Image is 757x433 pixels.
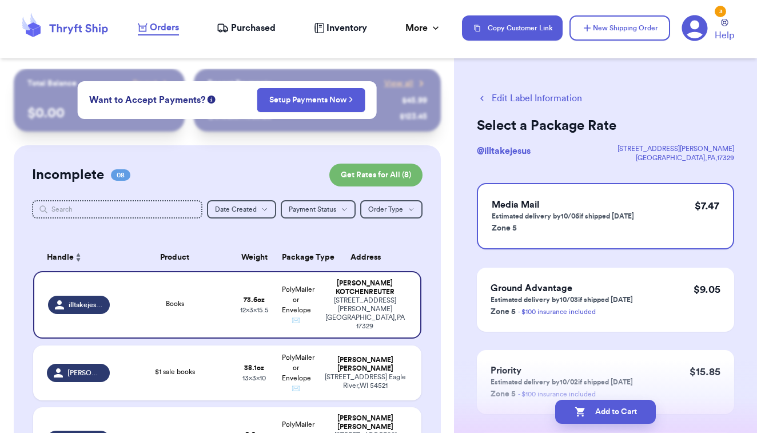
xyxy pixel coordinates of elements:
button: Setup Payments Now [257,88,365,112]
button: Sort ascending [74,251,83,264]
span: @ illtakejesus [477,146,531,156]
span: 12 x 3 x 15.5 [240,307,269,313]
span: Media Mail [492,200,539,209]
p: Estimated delivery by 10/02 if shipped [DATE] [491,378,633,387]
span: Help [715,29,734,42]
div: [PERSON_NAME] [PERSON_NAME] [324,414,408,431]
h2: Incomplete [32,166,104,184]
span: Books [166,300,184,307]
a: - $100 insurance included [518,308,596,315]
div: More [405,21,441,35]
span: Ground Advantage [491,284,572,293]
span: 08 [111,169,130,181]
p: $ 7.47 [695,198,719,214]
span: Priority [491,366,521,375]
span: Payout [133,78,157,89]
span: PolyMailer or Envelope ✉️ [282,354,314,392]
p: Total Balance [27,78,77,89]
p: $ 15.85 [690,364,720,380]
span: View all [384,78,413,89]
span: PolyMailer or Envelope ✉️ [282,286,314,324]
p: $ 9.05 [694,281,720,297]
span: Zone 5 [492,224,517,232]
span: Want to Accept Payments? [89,93,205,107]
span: Purchased [231,21,276,35]
span: illtakejesus [69,300,103,309]
th: Package Type [275,244,317,271]
button: New Shipping Order [569,15,670,41]
strong: 38.1 oz [244,364,264,371]
p: Estimated delivery by 10/06 if shipped [DATE] [492,212,634,221]
span: Zone 5 [491,390,516,398]
p: Recent Payments [208,78,271,89]
div: [STREET_ADDRESS][PERSON_NAME] [617,144,734,153]
button: Copy Customer Link [462,15,563,41]
button: Payment Status [281,200,356,219]
span: Inventory [326,21,367,35]
button: Get Rates for All (8) [329,164,423,186]
div: [STREET_ADDRESS][PERSON_NAME] [GEOGRAPHIC_DATA] , PA 17329 [324,296,407,331]
a: Setup Payments Now [269,94,353,106]
button: Edit Label Information [477,92,582,105]
input: Search [32,200,202,219]
a: Orders [138,21,179,35]
span: 13 x 3 x 10 [242,375,266,382]
th: Address [317,244,421,271]
span: $1 sale books [155,368,195,375]
th: Weight [233,244,275,271]
p: $ 0.00 [27,104,171,122]
h2: Select a Package Rate [477,117,734,135]
span: Orders [150,21,179,34]
div: [PERSON_NAME] KOTCHENREUTER [324,279,407,296]
strong: 73.6 oz [244,296,265,303]
a: Payout [133,78,171,89]
span: Payment Status [289,206,336,213]
div: [PERSON_NAME] [PERSON_NAME] [324,356,408,373]
p: Estimated delivery by 10/03 if shipped [DATE] [491,295,633,304]
div: $ 123.45 [400,111,427,122]
span: Handle [47,252,74,264]
a: Purchased [217,21,276,35]
div: 3 [715,6,726,17]
a: Help [715,19,734,42]
div: [GEOGRAPHIC_DATA] , PA , 17329 [617,153,734,162]
span: [PERSON_NAME].0327 [67,368,103,378]
button: Date Created [207,200,276,219]
div: $ 45.99 [402,95,427,106]
button: Add to Cart [555,400,656,424]
a: 3 [682,15,708,41]
button: Order Type [360,200,423,219]
a: Inventory [314,21,367,35]
span: Order Type [368,206,403,213]
span: Zone 5 [491,308,516,316]
a: View all [384,78,427,89]
th: Product [117,244,233,271]
div: [STREET_ADDRESS] Eagle River , WI 54521 [324,373,408,390]
span: Date Created [215,206,257,213]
